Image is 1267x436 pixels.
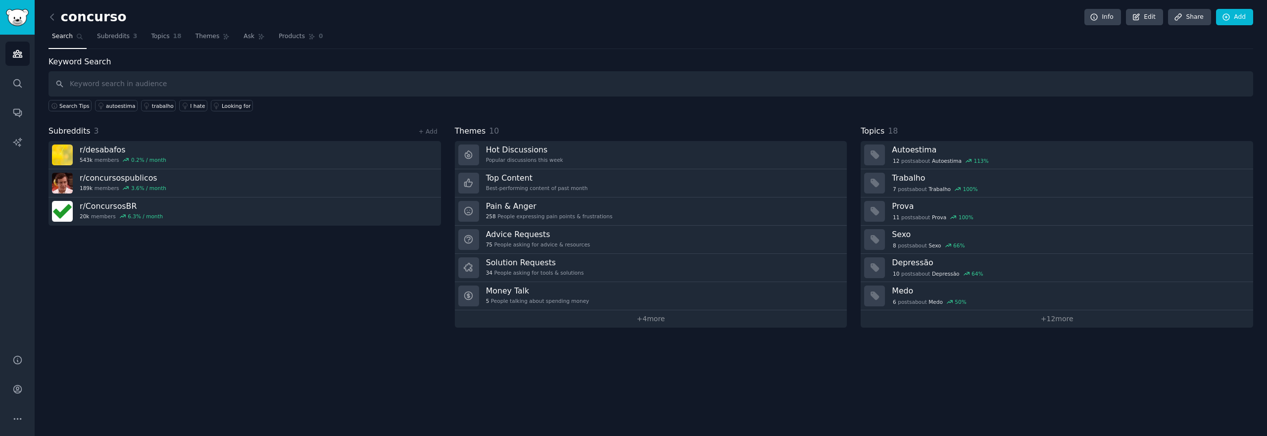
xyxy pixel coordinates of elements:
[974,157,988,164] div: 113 %
[455,226,847,254] a: Advice Requests75People asking for advice & resources
[455,254,847,282] a: Solution Requests34People asking for tools & solutions
[80,213,89,220] span: 20k
[195,32,220,41] span: Themes
[133,32,138,41] span: 3
[928,298,943,305] span: Medo
[131,185,166,192] div: 3.6 % / month
[486,257,584,268] h3: Solution Requests
[932,270,960,277] span: Depressão
[861,310,1253,328] a: +12more
[892,156,989,165] div: post s about
[486,213,613,220] div: People expressing pain points & frustrations
[49,9,127,25] h2: concurso
[861,254,1253,282] a: Depressão10postsaboutDepressão64%
[861,125,884,138] span: Topics
[892,241,966,250] div: post s about
[888,126,898,136] span: 18
[893,242,896,249] span: 8
[49,57,111,66] label: Keyword Search
[861,141,1253,169] a: Autoestima12postsaboutAutoestima113%
[192,29,234,49] a: Themes
[486,297,489,304] span: 5
[240,29,268,49] a: Ask
[80,201,163,211] h3: r/ ConcursosBR
[49,169,441,197] a: r/concursospublicos189kmembers3.6% / month
[486,213,496,220] span: 258
[52,173,73,194] img: concursospublicos
[419,128,438,135] a: + Add
[486,241,590,248] div: People asking for advice & resources
[928,242,941,249] span: Sexo
[892,201,1246,211] h3: Prova
[928,186,951,193] span: Trabalho
[211,100,253,111] a: Looking for
[128,213,163,220] div: 6.3 % / month
[152,102,174,109] div: trabalho
[455,125,486,138] span: Themes
[455,169,847,197] a: Top ContentBest-performing content of past month
[932,214,946,221] span: Prova
[486,201,613,211] h3: Pain & Anger
[486,286,589,296] h3: Money Talk
[953,242,965,249] div: 66 %
[147,29,185,49] a: Topics18
[892,185,978,194] div: post s about
[49,29,87,49] a: Search
[455,141,847,169] a: Hot DiscussionsPopular discussions this week
[1216,9,1253,26] a: Add
[892,213,974,222] div: post s about
[141,100,176,111] a: trabalho
[486,145,563,155] h3: Hot Discussions
[49,100,92,111] button: Search Tips
[893,186,896,193] span: 7
[861,226,1253,254] a: Sexo8postsaboutSexo66%
[319,32,323,41] span: 0
[95,100,138,111] a: autoestima
[244,32,254,41] span: Ask
[279,32,305,41] span: Products
[455,197,847,226] a: Pain & Anger258People expressing pain points & frustrations
[932,157,962,164] span: Autoestima
[486,269,584,276] div: People asking for tools & solutions
[486,269,492,276] span: 34
[80,185,166,192] div: members
[80,145,166,155] h3: r/ desabafos
[892,286,1246,296] h3: Medo
[893,157,899,164] span: 12
[80,185,93,192] span: 189k
[94,126,99,136] span: 3
[892,257,1246,268] h3: Depressão
[222,102,251,109] div: Looking for
[893,270,899,277] span: 10
[455,282,847,310] a: Money Talk5People talking about spending money
[190,102,205,109] div: I hate
[486,297,589,304] div: People talking about spending money
[49,125,91,138] span: Subreddits
[49,71,1253,97] input: Keyword search in audience
[97,32,130,41] span: Subreddits
[59,102,90,109] span: Search Tips
[173,32,182,41] span: 18
[52,201,73,222] img: ConcursosBR
[892,145,1246,155] h3: Autoestima
[892,297,967,306] div: post s about
[486,173,588,183] h3: Top Content
[49,197,441,226] a: r/ConcursosBR20kmembers6.3% / month
[151,32,169,41] span: Topics
[972,270,983,277] div: 64 %
[893,214,899,221] span: 11
[486,156,563,163] div: Popular discussions this week
[486,241,492,248] span: 75
[80,173,166,183] h3: r/ concursospublicos
[6,9,29,26] img: GummySearch logo
[1168,9,1211,26] a: Share
[963,186,977,193] div: 100 %
[489,126,499,136] span: 10
[80,213,163,220] div: members
[49,141,441,169] a: r/desabafos543kmembers0.2% / month
[486,185,588,192] div: Best-performing content of past month
[131,156,166,163] div: 0.2 % / month
[892,269,984,278] div: post s about
[52,32,73,41] span: Search
[486,229,590,240] h3: Advice Requests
